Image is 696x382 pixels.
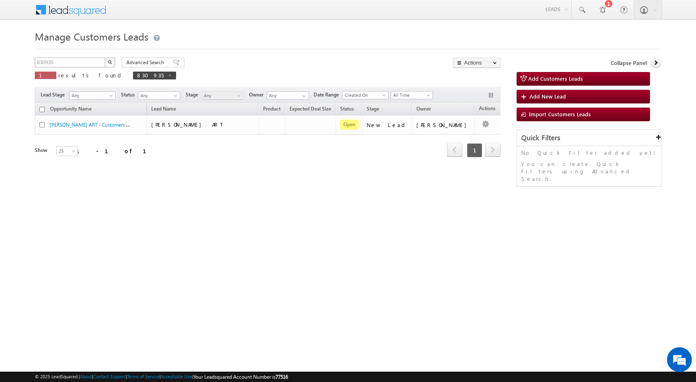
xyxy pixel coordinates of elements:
[127,374,159,379] a: Terms of Service
[521,149,657,156] p: No Quick Filter added yet!
[367,121,408,129] div: New Lead
[69,91,116,100] a: Any
[298,92,308,100] a: Show All Items
[50,106,92,112] span: Opportunity Name
[186,91,201,99] span: Stage
[39,107,45,112] input: Check all records
[485,144,500,157] a: next
[137,72,164,79] span: 830935
[58,72,124,79] span: results found
[35,30,148,43] span: Manage Customers Leads
[80,374,92,379] a: About
[314,91,342,99] span: Date Range
[41,91,68,99] span: Lead Stage
[342,91,389,99] a: Created On
[151,121,224,128] span: [PERSON_NAME] ART
[126,59,167,66] span: Advanced Search
[108,60,112,64] img: Search
[416,106,431,112] span: Owner
[267,91,309,100] input: Type to Search
[201,91,244,100] a: Any
[362,104,383,115] a: Stage
[263,106,280,112] span: Product
[39,72,52,79] span: 1
[50,121,138,128] a: [PERSON_NAME] ART - Customers Leads
[391,91,433,99] a: All Time
[611,59,647,67] span: Collapse Panel
[340,120,359,130] span: Open
[161,374,192,379] a: Acceptable Use
[529,111,591,118] span: Import Customers Leads
[467,143,482,157] span: 1
[147,104,180,115] span: Lead Name
[391,91,430,99] span: All Time
[285,104,335,115] a: Expected Deal Size
[475,104,500,115] span: Actions
[447,144,462,157] a: prev
[367,106,379,112] span: Stage
[517,130,662,146] div: Quick Filters
[343,91,386,99] span: Created On
[138,91,180,100] a: Any
[35,373,288,381] span: © 2025 LeadSquared | | | | |
[290,106,331,112] span: Expected Deal Size
[485,143,500,157] span: next
[521,160,657,183] p: You can create Quick Filters using Advanced Search.
[76,146,156,156] div: 1 - 1 of 1
[453,58,500,68] button: Actions
[275,374,288,380] span: 77516
[46,104,96,115] a: Opportunity Name
[35,147,50,154] div: Show
[447,143,462,157] span: prev
[202,92,241,99] span: Any
[121,91,138,99] span: Status
[416,121,471,129] div: [PERSON_NAME]
[529,93,566,100] span: Add New Lead
[93,374,126,379] a: Contact Support
[336,104,358,115] a: Status
[193,374,288,380] span: Your Leadsquared Account Number is
[70,92,113,99] span: Any
[138,92,178,99] span: Any
[249,91,267,99] span: Owner
[56,146,78,156] a: 25
[528,75,583,82] span: Add Customers Leads
[57,147,79,155] span: 25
